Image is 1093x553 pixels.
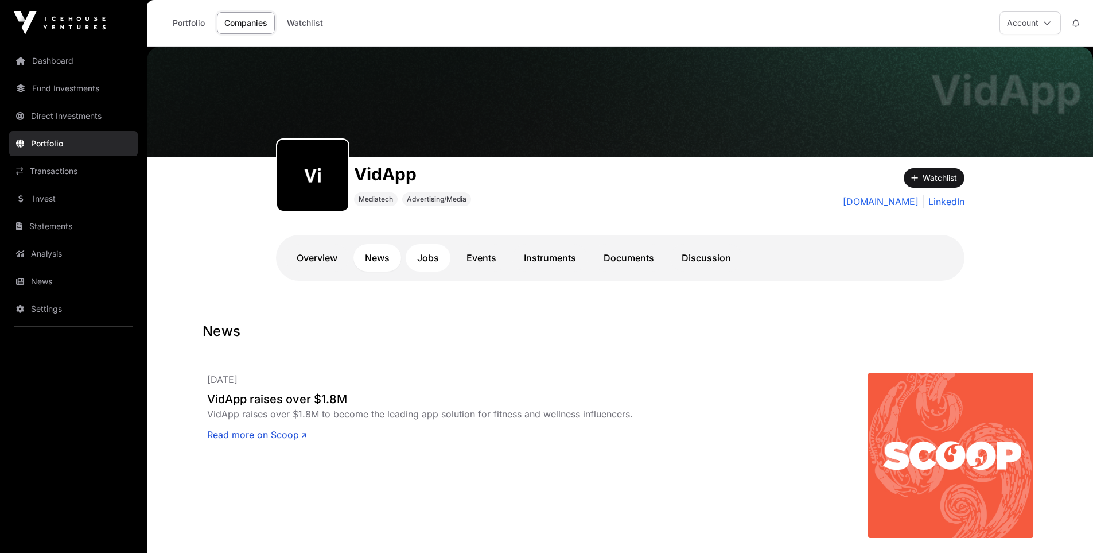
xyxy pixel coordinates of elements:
a: News [353,244,401,272]
a: Fund Investments [9,76,138,101]
a: Documents [592,244,666,272]
img: scoop_image.jpg [868,373,1033,538]
img: Icehouse Ventures Logo [14,11,106,34]
iframe: Chat Widget [1036,498,1093,553]
a: Instruments [512,244,588,272]
a: Direct Investments [9,103,138,129]
a: Transactions [9,158,138,184]
a: Read more on Scoop [207,428,306,442]
a: News [9,269,138,294]
nav: Tabs [285,244,955,272]
h1: VidApp [354,164,471,184]
span: Mediatech [359,195,393,204]
p: [DATE] [207,373,868,386]
a: Overview [285,244,349,272]
a: Jobs [406,244,450,272]
a: LinkedIn [923,195,964,208]
a: Companies [217,12,275,34]
a: Invest [9,186,138,211]
button: Watchlist [904,168,964,188]
img: VidApp [147,47,1093,157]
a: Discussion [670,244,742,272]
a: Events [455,244,508,272]
a: Analysis [9,241,138,266]
span: Advertising/Media [407,195,466,204]
a: VidApp raises over $1.8M [207,391,868,407]
button: Account [999,11,1061,34]
img: vidapp121.png [282,144,344,206]
h1: VidApp [931,69,1082,111]
div: VidApp raises over $1.8M to become the leading app solution for fitness and wellness influencers. [207,407,868,421]
a: Settings [9,296,138,322]
a: [DOMAIN_NAME] [843,195,919,208]
a: Watchlist [279,12,330,34]
a: Dashboard [9,48,138,74]
h1: News [203,322,1038,341]
a: Statements [9,214,138,239]
a: Portfolio [165,12,212,34]
a: Portfolio [9,131,138,156]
